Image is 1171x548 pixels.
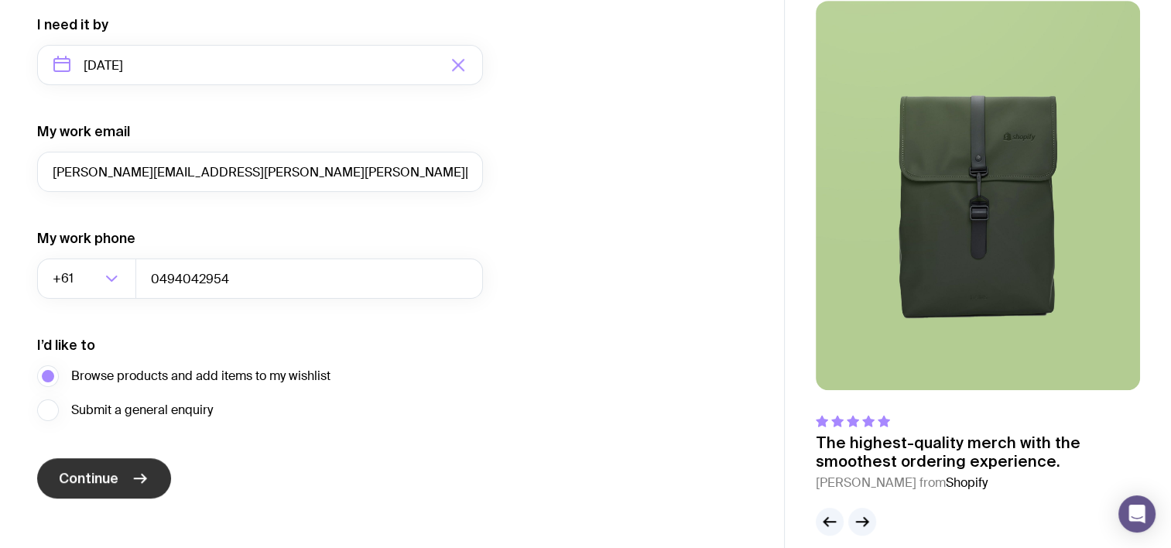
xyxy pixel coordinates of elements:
[1118,495,1156,533] div: Open Intercom Messenger
[37,336,95,354] label: I’d like to
[71,401,213,420] span: Submit a general enquiry
[71,367,330,385] span: Browse products and add items to my wishlist
[53,259,77,299] span: +61
[37,229,135,248] label: My work phone
[37,122,130,141] label: My work email
[37,259,136,299] div: Search for option
[946,474,988,491] span: Shopify
[37,152,483,192] input: you@email.com
[37,45,483,85] input: Select a target date
[37,458,171,498] button: Continue
[816,474,1140,492] cite: [PERSON_NAME] from
[816,433,1140,471] p: The highest-quality merch with the smoothest ordering experience.
[77,259,101,299] input: Search for option
[135,259,483,299] input: 0400123456
[59,469,118,488] span: Continue
[37,15,108,34] label: I need it by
